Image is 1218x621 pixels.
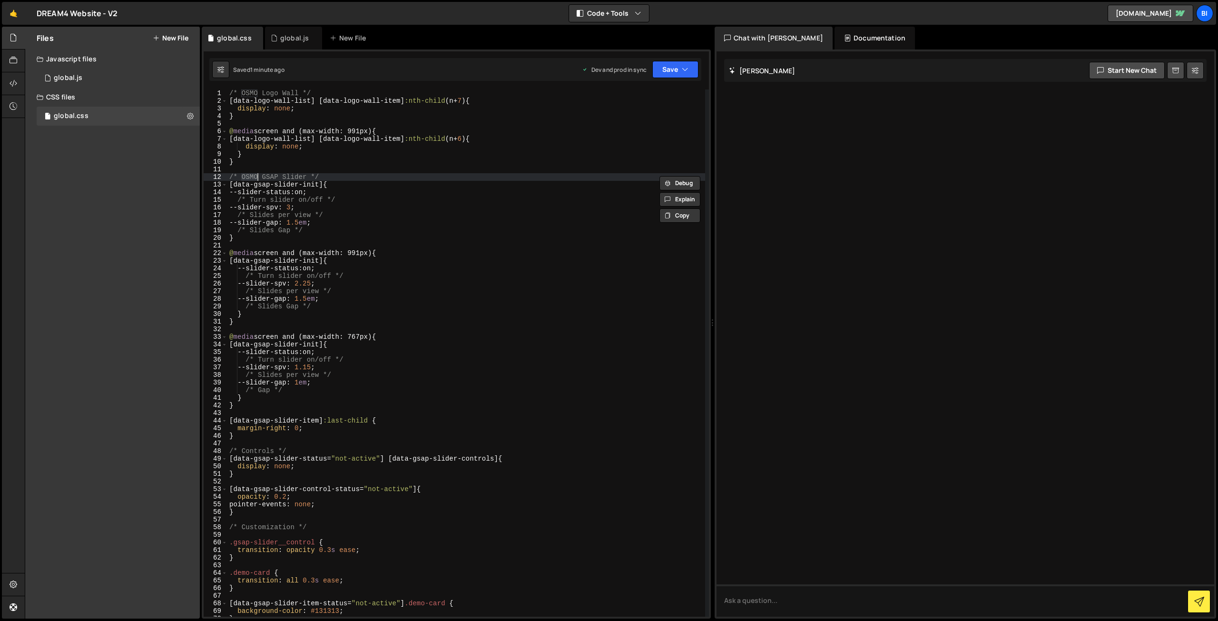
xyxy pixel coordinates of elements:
[204,105,227,112] div: 3
[204,455,227,463] div: 49
[204,470,227,478] div: 51
[204,333,227,341] div: 33
[153,34,188,42] button: New File
[659,208,700,223] button: Copy
[204,173,227,181] div: 12
[582,66,647,74] div: Dev and prod in sync
[204,249,227,257] div: 22
[204,607,227,615] div: 69
[204,280,227,287] div: 26
[217,33,252,43] div: global.css
[204,493,227,501] div: 54
[652,61,698,78] button: Save
[204,158,227,166] div: 10
[204,409,227,417] div: 43
[204,424,227,432] div: 45
[204,600,227,607] div: 68
[204,303,227,310] div: 29
[280,33,309,43] div: global.js
[204,417,227,424] div: 44
[204,356,227,364] div: 36
[659,176,700,190] button: Debug
[204,287,227,295] div: 27
[204,234,227,242] div: 20
[204,371,227,379] div: 38
[37,69,200,88] div: 17250/47734.js
[204,508,227,516] div: 56
[250,66,285,74] div: 1 minute ago
[204,196,227,204] div: 15
[204,394,227,402] div: 41
[204,128,227,135] div: 6
[204,310,227,318] div: 30
[233,66,285,74] div: Saved
[204,584,227,592] div: 66
[54,112,88,120] div: global.css
[204,432,227,440] div: 46
[204,447,227,455] div: 48
[204,325,227,333] div: 32
[569,5,649,22] button: Code + Tools
[2,2,25,25] a: 🤙
[204,120,227,128] div: 5
[25,49,200,69] div: Javascript files
[204,211,227,219] div: 17
[659,192,700,207] button: Explain
[37,33,54,43] h2: Files
[204,242,227,249] div: 21
[204,150,227,158] div: 9
[204,516,227,523] div: 57
[204,523,227,531] div: 58
[204,463,227,470] div: 50
[37,8,118,19] div: DREAM4 Website - V2
[204,577,227,584] div: 65
[715,27,833,49] div: Chat with [PERSON_NAME]
[204,295,227,303] div: 28
[204,402,227,409] div: 42
[204,166,227,173] div: 11
[204,204,227,211] div: 16
[204,143,227,150] div: 8
[204,485,227,493] div: 53
[204,181,227,188] div: 13
[729,66,795,75] h2: [PERSON_NAME]
[204,227,227,234] div: 19
[204,318,227,325] div: 31
[37,107,200,126] div: 17250/47735.css
[204,379,227,386] div: 39
[204,386,227,394] div: 40
[204,348,227,356] div: 35
[25,88,200,107] div: CSS files
[204,554,227,562] div: 62
[204,257,227,265] div: 23
[204,478,227,485] div: 52
[204,89,227,97] div: 1
[1089,62,1165,79] button: Start new chat
[204,539,227,546] div: 60
[204,592,227,600] div: 67
[204,501,227,508] div: 55
[204,265,227,272] div: 24
[204,546,227,554] div: 61
[1196,5,1213,22] a: Bi
[204,219,227,227] div: 18
[204,272,227,280] div: 25
[204,97,227,105] div: 2
[204,135,227,143] div: 7
[204,188,227,196] div: 14
[54,74,82,82] div: global.js
[1108,5,1193,22] a: [DOMAIN_NAME]
[330,33,370,43] div: New File
[204,112,227,120] div: 4
[204,562,227,569] div: 63
[204,569,227,577] div: 64
[204,364,227,371] div: 37
[835,27,915,49] div: Documentation
[204,440,227,447] div: 47
[204,531,227,539] div: 59
[204,341,227,348] div: 34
